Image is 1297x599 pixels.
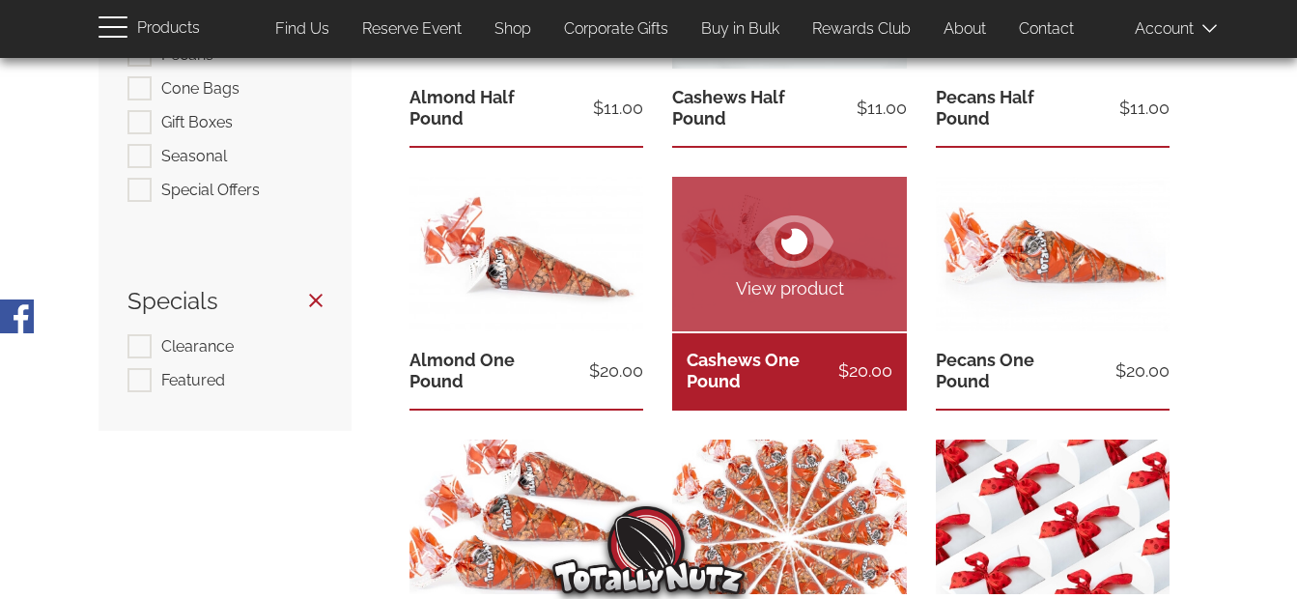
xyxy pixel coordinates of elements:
a: Buy in Bulk [687,11,794,48]
img: Multi Pack poly bags [672,440,906,596]
a: Cashews One Pound [687,350,800,391]
a: Find Us [261,11,344,48]
a: About [929,11,1001,48]
img: one 8 oz bag of each nut: Almonds, cashews, and pecans [409,440,643,596]
img: Totally Nutz Logo [552,506,746,594]
a: Rewards Club [798,11,925,48]
span: View product [672,276,906,301]
a: Corporate Gifts [550,11,683,48]
span: Clearance [161,337,234,356]
a: Almond One Pound [409,350,515,391]
span: Cone Bags [161,79,240,98]
span: Gift Boxes [161,113,233,131]
img: 1 pound of freshly roasted cinnamon glazed pecans in a totally nutz poly bag [936,177,1170,333]
span: Seasonal [161,147,227,165]
span: Featured [161,371,225,389]
a: Reserve Event [348,11,476,48]
span: Special Offers [161,181,260,199]
h3: Specials [127,289,324,314]
a: Almond Half Pound [409,87,515,128]
a: Shop [480,11,546,48]
a: View product [672,177,906,331]
img: one pound of cinnamon-sugar glazed almonds inside a red and clear Totally Nutz poly bag [409,177,643,331]
a: Contact [1004,11,1088,48]
span: Products [137,14,200,43]
a: Pecans One Pound [936,350,1034,391]
img: multi pack white pillow boxes [936,440,1170,596]
a: Pecans Half Pound [936,87,1034,128]
a: Cashews Half Pound [672,87,785,128]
